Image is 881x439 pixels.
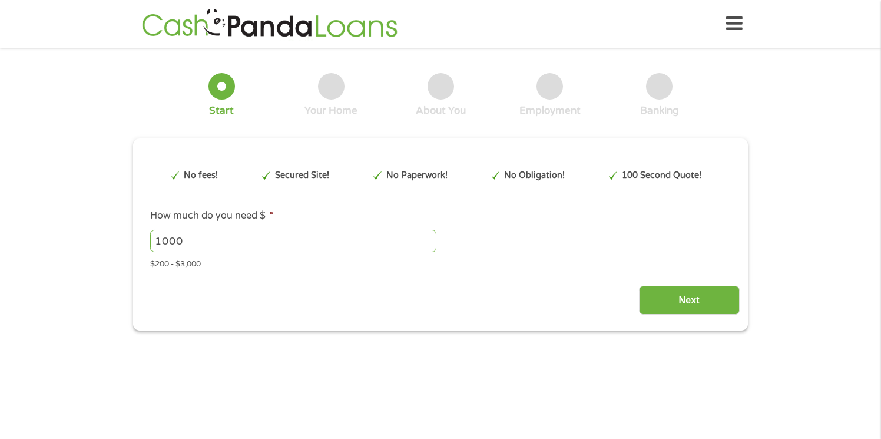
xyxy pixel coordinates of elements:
p: No fees! [184,169,218,182]
p: No Paperwork! [386,169,448,182]
label: How much do you need $ [150,210,274,222]
div: Start [209,104,234,117]
p: 100 Second Quote! [622,169,701,182]
p: No Obligation! [504,169,565,182]
p: Secured Site! [275,169,329,182]
img: GetLoanNow Logo [138,7,401,41]
input: Next [639,286,740,315]
div: $200 - $3,000 [150,255,731,270]
div: Banking [640,104,679,117]
div: About You [416,104,466,117]
div: Your Home [304,104,357,117]
div: Employment [519,104,581,117]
